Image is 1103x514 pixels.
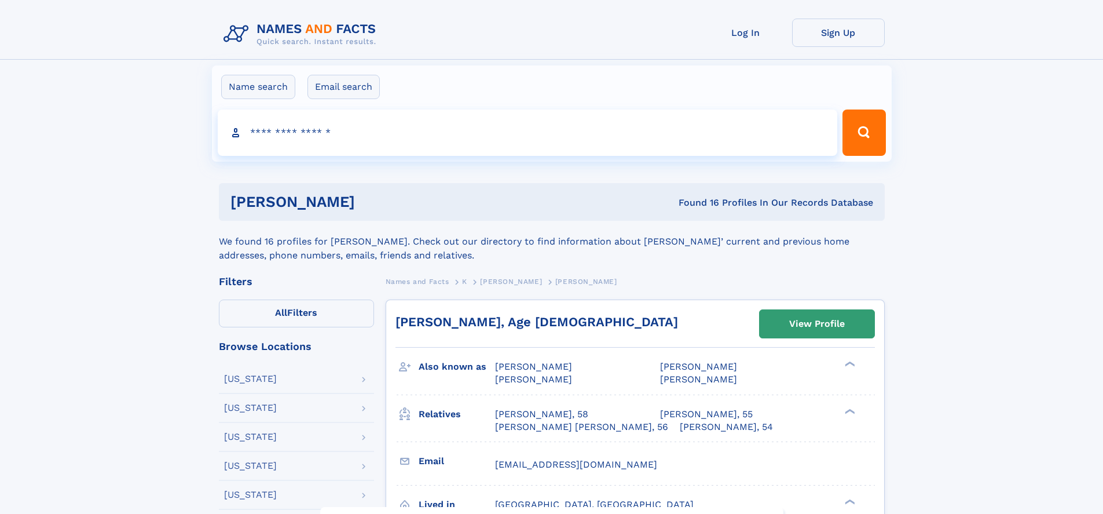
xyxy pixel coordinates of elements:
[495,459,657,470] span: [EMAIL_ADDRESS][DOMAIN_NAME]
[221,75,295,99] label: Name search
[219,19,386,50] img: Logo Names and Facts
[495,499,694,510] span: [GEOGRAPHIC_DATA], [GEOGRAPHIC_DATA]
[495,374,572,385] span: [PERSON_NAME]
[792,19,885,47] a: Sign Up
[760,310,874,338] a: View Profile
[660,408,753,421] a: [PERSON_NAME], 55
[462,274,467,289] a: K
[516,196,873,209] div: Found 16 Profiles In Our Records Database
[275,307,287,318] span: All
[386,274,449,289] a: Names and Facts
[219,341,374,352] div: Browse Locations
[699,19,792,47] a: Log In
[842,110,885,156] button: Search Button
[462,278,467,286] span: K
[419,357,495,377] h3: Also known as
[230,195,517,209] h1: [PERSON_NAME]
[218,110,838,156] input: search input
[224,403,277,413] div: [US_STATE]
[660,374,737,385] span: [PERSON_NAME]
[680,421,773,433] a: [PERSON_NAME], 54
[842,498,856,505] div: ❯
[842,360,856,368] div: ❯
[480,274,542,289] a: [PERSON_NAME]
[842,407,856,415] div: ❯
[480,278,542,286] span: [PERSON_NAME]
[224,461,277,471] div: [US_STATE]
[660,361,737,372] span: [PERSON_NAME]
[307,75,380,99] label: Email search
[224,490,277,500] div: [US_STATE]
[224,432,277,442] div: [US_STATE]
[495,421,668,433] a: [PERSON_NAME] [PERSON_NAME], 56
[495,361,572,372] span: [PERSON_NAME]
[224,374,277,384] div: [US_STATE]
[789,311,845,337] div: View Profile
[419,404,495,424] h3: Relatives
[219,276,374,287] div: Filters
[495,408,588,421] a: [PERSON_NAME], 58
[219,221,885,263] div: We found 16 profiles for [PERSON_NAME]. Check out our directory to find information about [PERSON...
[419,451,495,471] h3: Email
[395,315,678,329] a: [PERSON_NAME], Age [DEMOGRAPHIC_DATA]
[555,278,617,286] span: [PERSON_NAME]
[219,300,374,327] label: Filters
